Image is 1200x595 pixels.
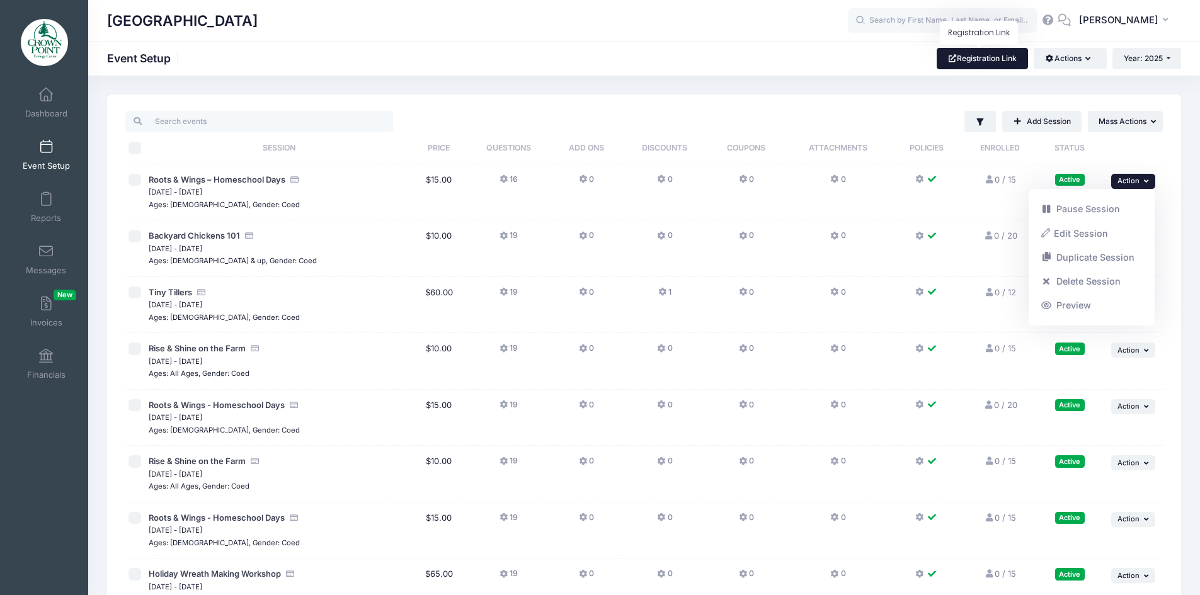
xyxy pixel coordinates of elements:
[830,174,845,192] button: 0
[16,290,76,334] a: InvoicesNew
[985,343,1016,353] a: 0 / 15
[937,48,1028,69] a: Registration Link
[149,582,202,591] small: [DATE] - [DATE]
[413,164,466,221] td: $15.00
[149,343,246,353] span: Rise & Shine on the Farm
[196,288,206,297] i: Accepting Credit Card Payments
[149,174,285,184] span: Roots & Wings – Homeschool Days
[1079,13,1158,27] span: [PERSON_NAME]
[1111,512,1155,527] button: Action
[1111,174,1155,189] button: Action
[1055,343,1085,354] div: Active
[1088,111,1163,132] button: Mass Actions
[1055,174,1085,186] div: Active
[983,230,1017,241] a: 0 / 20
[500,343,518,361] button: 19
[739,343,754,361] button: 0
[500,230,518,248] button: 19
[1117,458,1140,467] span: Action
[149,413,202,422] small: [DATE] - [DATE]
[149,470,202,479] small: [DATE] - [DATE]
[413,446,466,502] td: $10.00
[149,526,202,535] small: [DATE] - [DATE]
[146,132,413,164] th: Session
[149,538,300,547] small: Ages: [DEMOGRAPHIC_DATA], Gender: Coed
[149,244,202,253] small: [DATE] - [DATE]
[16,81,76,125] a: Dashboard
[940,21,1018,45] div: Registration Link
[149,369,249,378] small: Ages: All Ages, Gender: Coed
[657,568,672,586] button: 0
[413,132,466,164] th: Price
[23,161,70,171] span: Event Setup
[21,19,68,66] img: Crown Point Ecology Center
[985,287,1016,297] a: 0 / 12
[54,290,76,300] span: New
[500,568,518,586] button: 19
[1035,293,1149,317] a: Preview
[657,230,672,248] button: 0
[910,143,944,152] span: Policies
[500,286,518,305] button: 19
[1117,346,1140,354] span: Action
[709,132,784,164] th: Coupons
[289,176,299,184] i: Accepting Credit Card Payments
[1055,512,1085,524] div: Active
[961,132,1039,164] th: Enrolled
[657,512,672,530] button: 0
[830,512,845,530] button: 0
[1099,116,1146,126] span: Mass Actions
[579,399,594,417] button: 0
[985,569,1016,579] a: 0 / 15
[830,568,845,586] button: 0
[784,132,893,164] th: Attachments
[16,133,76,177] a: Event Setup
[579,230,594,248] button: 0
[26,265,66,276] span: Messages
[249,457,260,465] i: Accepting Credit Card Payments
[413,333,466,390] td: $10.00
[739,455,754,473] button: 0
[1055,455,1085,467] div: Active
[1035,221,1149,245] a: Edit Session
[149,287,192,297] span: Tiny Tillers
[149,256,317,265] small: Ages: [DEMOGRAPHIC_DATA] & up, Gender: Coed
[149,313,300,322] small: Ages: [DEMOGRAPHIC_DATA], Gender: Coed
[621,132,709,164] th: Discounts
[552,132,621,164] th: Add Ons
[149,569,281,579] span: Holiday Wreath Making Workshop
[893,132,961,164] th: Policies
[985,174,1016,184] a: 0 / 15
[16,185,76,229] a: Reports
[569,143,604,152] span: Add Ons
[244,232,254,240] i: Accepting Credit Card Payments
[125,111,393,132] input: Search events
[1071,6,1181,35] button: [PERSON_NAME]
[657,455,672,473] button: 0
[16,342,76,386] a: Financials
[149,426,300,434] small: Ages: [DEMOGRAPHIC_DATA], Gender: Coed
[848,8,1037,33] input: Search by First Name, Last Name, or Email...
[985,456,1016,466] a: 0 / 15
[31,213,61,224] span: Reports
[1117,402,1140,411] span: Action
[107,6,258,35] h1: [GEOGRAPHIC_DATA]
[809,143,867,152] span: Attachments
[500,512,518,530] button: 19
[500,174,518,192] button: 16
[149,357,202,366] small: [DATE] - [DATE]
[1039,132,1100,164] th: Status
[739,286,754,305] button: 0
[249,344,260,353] i: Accepting Credit Card Payments
[657,399,672,417] button: 0
[830,399,845,417] button: 0
[289,401,299,409] i: Accepting Credit Card Payments
[1117,514,1140,523] span: Action
[149,230,240,241] span: Backyard Chickens 101
[1055,399,1085,411] div: Active
[107,52,181,65] h1: Event Setup
[1111,399,1155,414] button: Action
[1117,571,1140,580] span: Action
[149,482,249,490] small: Ages: All Ages, Gender: Coed
[830,343,845,361] button: 0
